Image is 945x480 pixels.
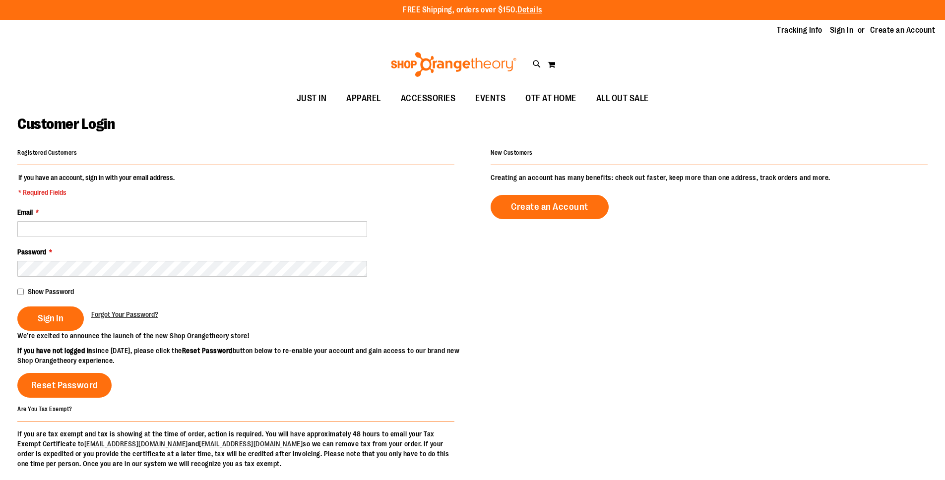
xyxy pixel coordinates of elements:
[17,173,176,197] legend: If you have an account, sign in with your email address.
[870,25,936,36] a: Create an Account
[17,248,46,256] span: Password
[91,310,158,318] span: Forgot Your Password?
[346,87,381,110] span: APPAREL
[475,87,505,110] span: EVENTS
[401,87,456,110] span: ACCESSORIES
[199,440,303,448] a: [EMAIL_ADDRESS][DOMAIN_NAME]
[389,52,518,77] img: Shop Orangetheory
[297,87,327,110] span: JUST IN
[525,87,576,110] span: OTF AT HOME
[17,116,115,132] span: Customer Login
[84,440,188,448] a: [EMAIL_ADDRESS][DOMAIN_NAME]
[596,87,649,110] span: ALL OUT SALE
[403,4,542,16] p: FREE Shipping, orders over $150.
[17,347,92,355] strong: If you have not logged in
[491,149,533,156] strong: New Customers
[517,5,542,14] a: Details
[38,313,63,324] span: Sign In
[31,380,98,391] span: Reset Password
[17,149,77,156] strong: Registered Customers
[17,331,473,341] p: We’re excited to announce the launch of the new Shop Orangetheory store!
[17,373,112,398] a: Reset Password
[491,195,609,219] a: Create an Account
[491,173,928,182] p: Creating an account has many benefits: check out faster, keep more than one address, track orders...
[511,201,588,212] span: Create an Account
[17,306,84,331] button: Sign In
[182,347,233,355] strong: Reset Password
[18,187,175,197] span: * Required Fields
[17,346,473,365] p: since [DATE], please click the button below to re-enable your account and gain access to our bran...
[91,309,158,319] a: Forgot Your Password?
[17,208,33,216] span: Email
[17,405,72,412] strong: Are You Tax Exempt?
[777,25,822,36] a: Tracking Info
[28,288,74,296] span: Show Password
[17,429,454,469] p: If you are tax exempt and tax is showing at the time of order, action is required. You will have ...
[830,25,854,36] a: Sign In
